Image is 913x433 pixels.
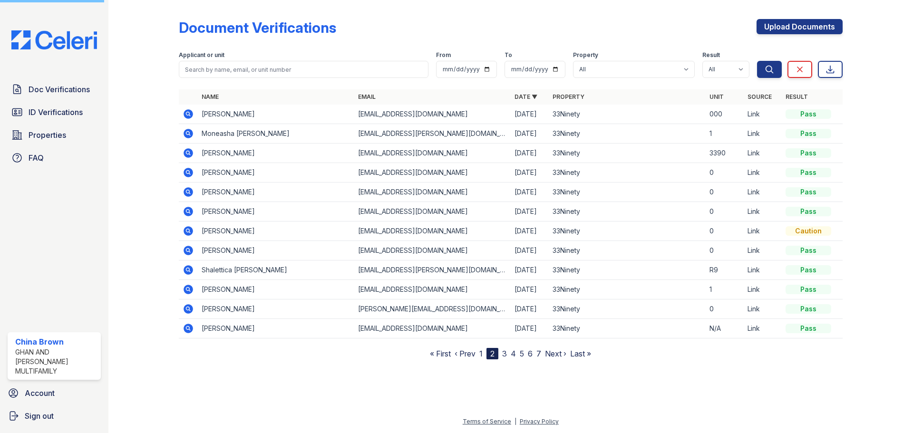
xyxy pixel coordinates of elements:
[198,299,354,319] td: [PERSON_NAME]
[15,336,97,347] div: China Brown
[8,103,101,122] a: ID Verifications
[549,221,705,241] td: 33Ninety
[786,265,831,275] div: Pass
[744,319,782,338] td: Link
[479,349,483,358] a: 1
[545,349,566,358] a: Next ›
[511,183,549,202] td: [DATE]
[549,299,705,319] td: 33Ninety
[744,105,782,124] td: Link
[549,241,705,260] td: 33Ninety
[786,285,831,294] div: Pass
[706,221,744,241] td: 0
[706,319,744,338] td: N/A
[179,51,224,59] label: Applicant or unit
[515,93,537,100] a: Date ▼
[354,202,511,221] td: [EMAIL_ADDRESS][DOMAIN_NAME]
[549,144,705,163] td: 33Ninety
[4,406,105,425] a: Sign out
[354,319,511,338] td: [EMAIL_ADDRESS][DOMAIN_NAME]
[511,221,549,241] td: [DATE]
[786,93,808,100] a: Result
[786,168,831,177] div: Pass
[549,280,705,299] td: 33Ninety
[354,299,511,319] td: [PERSON_NAME][EMAIL_ADDRESS][DOMAIN_NAME]
[706,144,744,163] td: 3390
[744,280,782,299] td: Link
[528,349,533,358] a: 6
[549,163,705,183] td: 33Ninety
[744,241,782,260] td: Link
[744,163,782,183] td: Link
[29,106,83,118] span: ID Verifications
[549,105,705,124] td: 33Ninety
[706,124,744,144] td: 1
[549,124,705,144] td: 33Ninety
[15,347,97,376] div: Ghan and [PERSON_NAME] Multifamily
[786,304,831,314] div: Pass
[786,109,831,119] div: Pass
[744,202,782,221] td: Link
[706,202,744,221] td: 0
[706,260,744,280] td: R9
[706,183,744,202] td: 0
[706,280,744,299] td: 1
[702,51,720,59] label: Result
[744,124,782,144] td: Link
[486,348,498,359] div: 2
[511,105,549,124] td: [DATE]
[520,349,524,358] a: 5
[549,260,705,280] td: 33Ninety
[706,241,744,260] td: 0
[744,260,782,280] td: Link
[29,84,90,95] span: Doc Verifications
[29,129,66,141] span: Properties
[4,384,105,403] a: Account
[786,129,831,138] div: Pass
[25,387,55,399] span: Account
[520,418,559,425] a: Privacy Policy
[179,61,428,78] input: Search by name, email, or unit number
[354,144,511,163] td: [EMAIL_ADDRESS][DOMAIN_NAME]
[744,183,782,202] td: Link
[436,51,451,59] label: From
[511,202,549,221] td: [DATE]
[515,418,516,425] div: |
[29,152,44,164] span: FAQ
[553,93,584,100] a: Property
[198,202,354,221] td: [PERSON_NAME]
[573,51,598,59] label: Property
[198,241,354,260] td: [PERSON_NAME]
[354,221,511,241] td: [EMAIL_ADDRESS][DOMAIN_NAME]
[511,319,549,338] td: [DATE]
[511,280,549,299] td: [DATE]
[505,51,512,59] label: To
[744,299,782,319] td: Link
[786,187,831,197] div: Pass
[511,349,516,358] a: 4
[4,30,105,49] img: CE_Logo_Blue-a8612792a0a2168367f1c8372b55b34899dd931a85d93a1a3d3e32e68fde9ad4.png
[354,105,511,124] td: [EMAIL_ADDRESS][DOMAIN_NAME]
[8,80,101,99] a: Doc Verifications
[463,418,511,425] a: Terms of Service
[706,105,744,124] td: 000
[744,144,782,163] td: Link
[354,260,511,280] td: [EMAIL_ADDRESS][PERSON_NAME][DOMAIN_NAME]
[511,163,549,183] td: [DATE]
[354,280,511,299] td: [EMAIL_ADDRESS][DOMAIN_NAME]
[744,221,782,241] td: Link
[198,280,354,299] td: [PERSON_NAME]
[8,148,101,167] a: FAQ
[511,124,549,144] td: [DATE]
[179,19,336,36] div: Document Verifications
[709,93,724,100] a: Unit
[198,183,354,202] td: [PERSON_NAME]
[570,349,591,358] a: Last »
[511,144,549,163] td: [DATE]
[502,349,507,358] a: 3
[354,163,511,183] td: [EMAIL_ADDRESS][DOMAIN_NAME]
[511,260,549,280] td: [DATE]
[748,93,772,100] a: Source
[354,241,511,260] td: [EMAIL_ADDRESS][DOMAIN_NAME]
